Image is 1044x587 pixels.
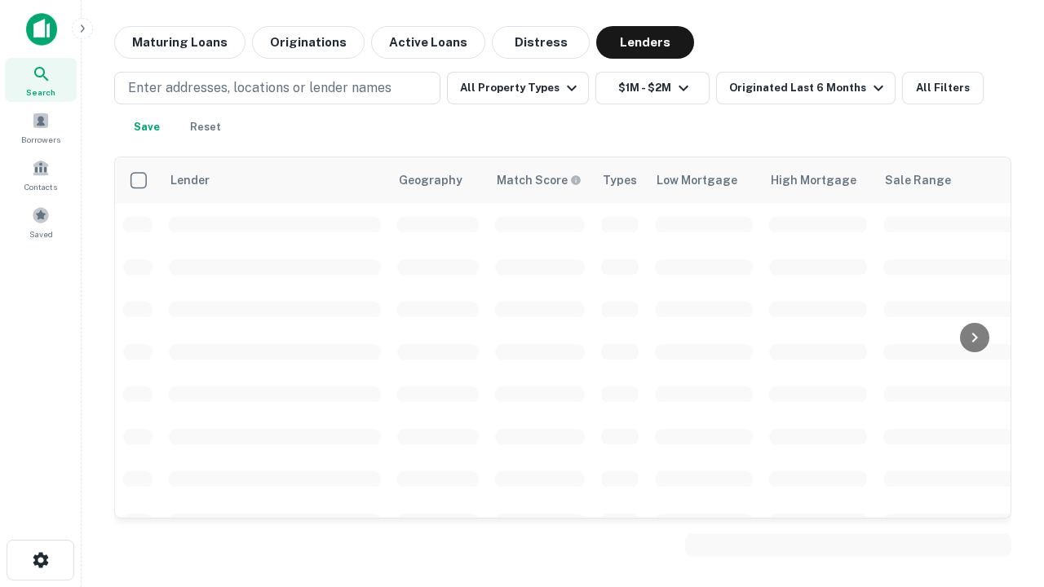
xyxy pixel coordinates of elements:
h6: Match Score [497,171,578,189]
th: Sale Range [875,157,1022,203]
a: Saved [5,200,77,244]
iframe: Chat Widget [962,404,1044,483]
button: All Property Types [447,72,589,104]
span: Borrowers [21,133,60,146]
th: Low Mortgage [647,157,761,203]
button: Save your search to get updates of matches that match your search criteria. [121,111,173,143]
th: High Mortgage [761,157,875,203]
a: Search [5,58,77,102]
button: Lenders [596,26,694,59]
button: Enter addresses, locations or lender names [114,72,440,104]
div: Sale Range [885,170,951,190]
div: Geography [399,170,462,190]
span: Contacts [24,180,57,193]
button: Originated Last 6 Months [716,72,896,104]
span: Saved [29,227,53,241]
div: Originated Last 6 Months [729,78,888,98]
a: Borrowers [5,105,77,149]
img: capitalize-icon.png [26,13,57,46]
button: All Filters [902,72,984,104]
div: Lender [170,170,210,190]
p: Enter addresses, locations or lender names [128,78,391,98]
th: Lender [161,157,389,203]
th: Geography [389,157,487,203]
div: High Mortgage [771,170,856,190]
a: Contacts [5,152,77,196]
button: Reset [179,111,232,143]
span: Search [26,86,55,99]
div: Types [603,170,637,190]
th: Capitalize uses an advanced AI algorithm to match your search with the best lender. The match sco... [487,157,593,203]
div: Low Mortgage [657,170,737,190]
button: Maturing Loans [114,26,246,59]
div: Capitalize uses an advanced AI algorithm to match your search with the best lender. The match sco... [497,171,582,189]
button: Originations [252,26,365,59]
th: Types [593,157,647,203]
button: Active Loans [371,26,485,59]
button: $1M - $2M [595,72,710,104]
button: Distress [492,26,590,59]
